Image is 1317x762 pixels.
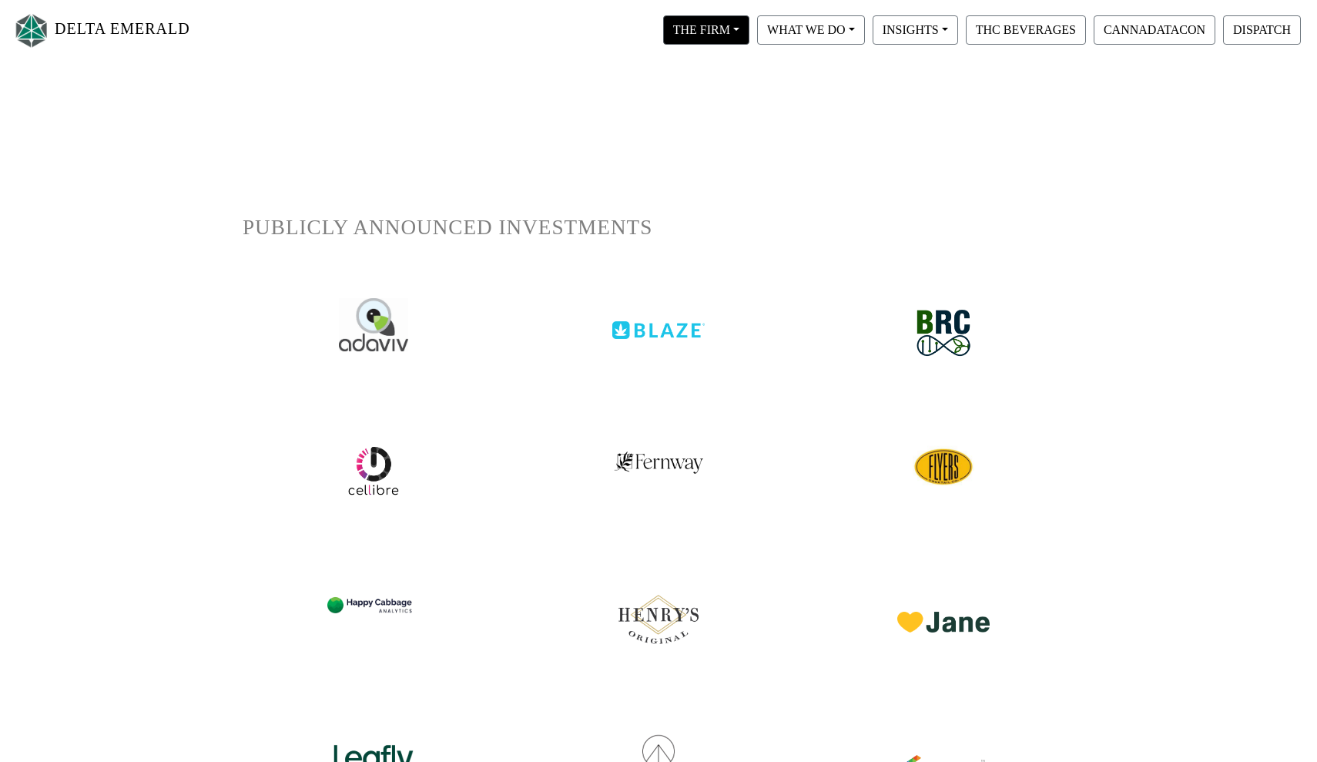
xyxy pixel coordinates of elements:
[757,15,865,45] button: WHAT WE DO
[243,215,1074,240] h1: PUBLICLY ANNOUNCED INVESTMENTS
[663,15,749,45] button: THE FIRM
[614,436,703,475] img: fernway
[612,573,705,650] img: henrys
[873,15,958,45] button: INSIGHTS
[905,298,982,368] img: brc
[1223,15,1301,45] button: DISPATCH
[327,573,420,629] img: hca
[1094,15,1215,45] button: CANNADATACON
[966,15,1086,45] button: THC BEVERAGES
[1090,22,1219,35] a: CANNADATACON
[347,444,400,498] img: cellibre
[12,6,190,55] a: DELTA EMERALD
[913,436,974,498] img: cellibre
[12,10,51,51] img: Logo
[962,22,1090,35] a: THC BEVERAGES
[897,573,990,633] img: jane
[612,298,705,339] img: blaze
[1219,22,1305,35] a: DISPATCH
[339,298,408,351] img: adaviv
